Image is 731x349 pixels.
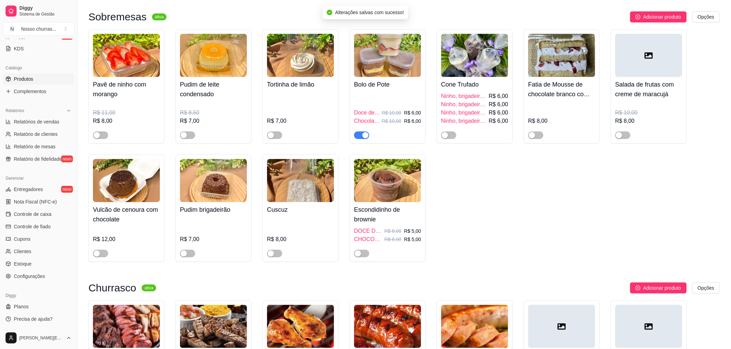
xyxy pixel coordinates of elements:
[615,80,682,99] h4: Salada de frutas com creme de maracujá
[354,159,421,202] img: product-image
[636,286,640,290] span: plus-circle
[14,236,30,242] span: Cupons
[19,335,63,341] span: [PERSON_NAME][EMAIL_ADDRESS][DOMAIN_NAME]
[180,109,247,117] div: R$ 8,50
[14,143,56,150] span: Relatório de mesas
[630,11,687,22] button: Adicionar produto
[3,86,74,97] a: Complementos
[354,235,383,243] span: CHOCOLATE
[21,26,56,32] div: Nosso churras ...
[3,73,74,84] a: Produtos
[354,227,383,235] span: DOCE DE LEITE
[14,45,24,52] span: KDS
[180,34,247,77] img: product-image
[19,11,72,17] span: Sistema de Gestão
[441,109,487,117] span: Ninho, brigadeiro, [GEOGRAPHIC_DATA] e oreo
[14,156,62,162] span: Relatório de fidelidade
[3,246,74,257] a: Clientes
[615,109,682,117] div: R$ 10,00
[14,248,31,255] span: Clientes
[528,80,595,99] h4: Fatia de Mousse de chocolate branco com morango
[3,3,74,19] a: DiggySistema de Gestão
[3,221,74,232] a: Controle de fiado
[267,34,334,77] img: product-image
[382,118,401,124] p: R$ 10,00
[93,109,160,117] div: R$ 11,00
[3,62,74,73] div: Catálogo
[3,271,74,282] a: Configurações
[441,80,508,89] h4: Cone Trufado
[14,303,29,310] span: Planos
[385,228,401,235] p: R$ 8,00
[6,108,24,113] span: Relatórios
[692,11,720,22] button: Opções
[3,22,74,36] button: Select a team
[14,223,51,230] span: Controle de fiado
[3,43,74,54] a: KDS
[335,10,404,15] span: Alterações salvas com sucesso!
[3,209,74,220] a: Controle de caixa
[327,10,332,15] span: check-circle
[3,184,74,195] a: Entregadoresnovo
[152,13,166,20] sup: ativa
[3,258,74,269] a: Estoque
[14,186,43,193] span: Entregadores
[3,153,74,164] a: Relatório de fidelidadenovo
[404,109,421,116] p: R$ 6,00
[3,330,74,346] button: [PERSON_NAME][EMAIL_ADDRESS][DOMAIN_NAME]
[441,100,487,109] span: Ninho, brigadeiro, [GEOGRAPHIC_DATA] e bis ao leite
[630,282,687,293] button: Adicionar produto
[93,34,160,77] img: product-image
[14,131,58,138] span: Relatório de clientes
[404,236,421,243] p: R$ 5,00
[180,305,247,348] img: product-image
[93,80,160,99] h4: Pavê de ninho com morango
[354,80,421,89] h4: Bolo de Pote
[180,205,247,215] h4: Pudim brigadeirão
[404,118,421,124] p: R$ 6,00
[14,76,33,82] span: Produtos
[267,159,334,202] img: product-image
[3,173,74,184] div: Gerenciar
[3,129,74,140] a: Relatório de clientes
[489,117,508,125] span: R$ 6,00
[267,305,334,348] img: product-image
[267,205,334,215] h4: Cuscuz
[489,100,508,109] span: R$ 6,00
[93,117,160,125] div: R$ 8,00
[180,159,247,202] img: product-image
[354,305,421,348] img: product-image
[14,118,59,125] span: Relatórios de vendas
[382,109,401,116] p: R$ 10,00
[19,5,72,11] span: Diggy
[93,305,160,348] img: product-image
[9,26,16,32] span: N
[14,316,53,322] span: Precisa de ajuda?
[14,211,51,218] span: Controle de caixa
[441,117,487,125] span: Ninho, brigadeiro, nutella e kit kat
[14,198,57,205] span: Nota Fiscal (NFC-e)
[14,260,31,267] span: Estoque
[14,88,46,95] span: Complementos
[3,290,74,301] div: Diggy
[528,34,595,77] img: product-image
[404,228,421,235] p: R$ 5,00
[3,141,74,152] a: Relatório de mesas
[88,13,146,21] h3: Sobremesas
[354,34,421,77] img: product-image
[267,235,334,243] div: R$ 8,00
[93,235,160,243] div: R$ 12,00
[354,117,380,125] span: Chocolate com doce de leite e pedaços de pé de moleque
[354,205,421,224] h4: Escondidinho de brownie
[643,284,681,292] span: Adicionar produto
[441,34,508,77] img: product-image
[692,282,720,293] button: Opções
[3,116,74,127] a: Relatórios de vendas
[14,273,45,280] span: Configurações
[489,109,508,117] span: R$ 6,00
[93,159,160,202] img: product-image
[180,80,247,99] h4: Pudim de leite condensado
[180,117,247,125] div: R$ 7,00
[489,92,508,100] span: R$ 6,00
[636,14,640,19] span: plus-circle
